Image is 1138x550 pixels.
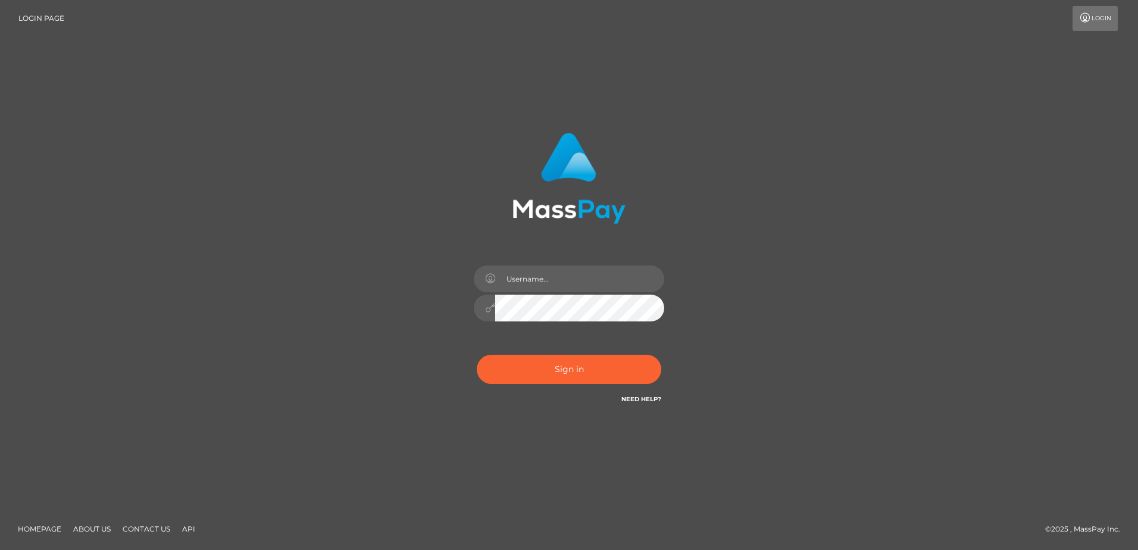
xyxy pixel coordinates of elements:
a: Contact Us [118,520,175,538]
a: Login [1073,6,1118,31]
button: Sign in [477,355,661,384]
a: Login Page [18,6,64,31]
a: Need Help? [621,395,661,403]
div: © 2025 , MassPay Inc. [1045,523,1129,536]
img: MassPay Login [512,133,626,224]
a: API [177,520,200,538]
a: Homepage [13,520,66,538]
a: About Us [68,520,115,538]
input: Username... [495,265,664,292]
